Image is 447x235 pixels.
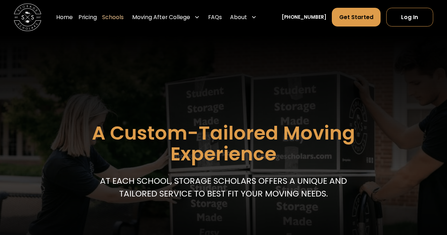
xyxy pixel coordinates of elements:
[102,8,124,27] a: Schools
[132,13,190,21] div: Moving After College
[386,8,433,27] a: Log In
[78,8,97,27] a: Pricing
[14,4,41,31] img: Storage Scholars main logo
[230,13,247,21] div: About
[129,8,202,27] div: Moving After College
[332,8,381,27] a: Get Started
[208,8,222,27] a: FAQs
[98,175,349,199] p: At each school, storage scholars offers a unique and tailored service to best fit your Moving needs.
[282,14,327,21] a: [PHONE_NUMBER]
[56,8,73,27] a: Home
[14,4,41,31] a: home
[58,123,389,164] h1: A Custom-Tailored Moving Experience
[227,8,259,27] div: About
